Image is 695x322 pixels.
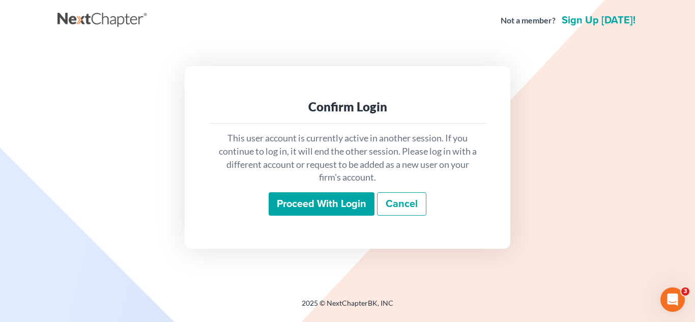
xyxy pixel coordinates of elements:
div: Confirm Login [217,99,478,115]
div: 2025 © NextChapterBK, INC [57,298,638,316]
p: This user account is currently active in another session. If you continue to log in, it will end ... [217,132,478,184]
a: Sign up [DATE]! [560,15,638,25]
a: Cancel [377,192,426,216]
strong: Not a member? [501,15,556,26]
iframe: Intercom live chat [660,287,685,312]
input: Proceed with login [269,192,374,216]
span: 3 [681,287,689,296]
